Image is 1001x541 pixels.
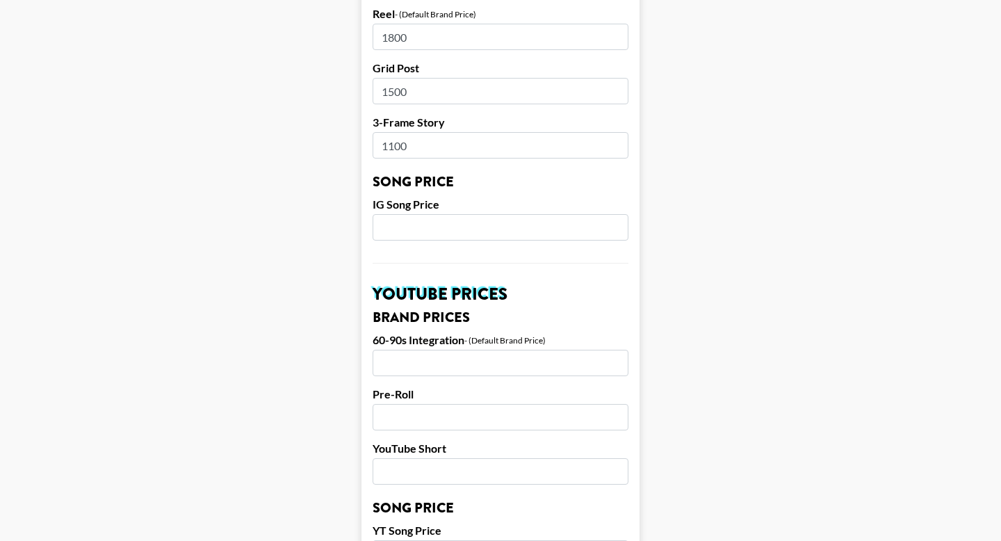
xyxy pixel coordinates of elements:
h3: Song Price [373,175,628,189]
label: IG Song Price [373,197,628,211]
h3: Song Price [373,501,628,515]
h3: Brand Prices [373,311,628,325]
label: YouTube Short [373,442,628,455]
label: 60-90s Integration [373,333,464,347]
label: YT Song Price [373,524,628,538]
label: Pre-Roll [373,387,628,401]
label: Grid Post [373,61,628,75]
label: Reel [373,7,395,21]
label: 3-Frame Story [373,115,628,129]
h2: YouTube Prices [373,286,628,302]
div: - (Default Brand Price) [464,335,546,346]
div: - (Default Brand Price) [395,9,476,19]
